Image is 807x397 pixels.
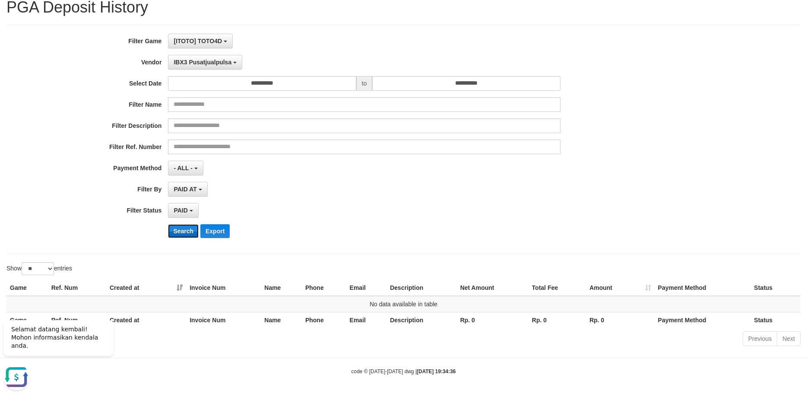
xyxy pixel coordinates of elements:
span: [ITOTO] TOTO4D [174,38,222,44]
th: Status [750,280,801,296]
span: PAID [174,207,187,214]
th: Description [386,312,456,328]
span: to [356,76,373,91]
span: Selamat datang kembali! Mohon informasikan kendala anda. [11,13,98,37]
th: Net Amount [457,280,529,296]
span: - ALL - [174,165,193,172]
span: IBX3 Pusatjualpulsa [174,59,231,66]
th: Ref. Num [48,280,106,296]
button: PAID [168,203,198,218]
strong: [DATE] 19:34:36 [417,368,456,375]
th: Amount: activate to sort column ascending [586,280,654,296]
th: Name [261,280,302,296]
th: Total Fee [529,280,586,296]
a: Next [777,331,801,346]
label: Show entries [6,262,72,275]
button: [ITOTO] TOTO4D [168,34,233,48]
th: Description [386,280,456,296]
button: PAID AT [168,182,207,197]
button: Open LiveChat chat widget [3,52,29,78]
select: Showentries [22,262,54,275]
small: code © [DATE]-[DATE] dwg | [351,368,456,375]
th: Name [261,312,302,328]
th: Invoice Num [186,312,261,328]
th: Phone [302,312,346,328]
button: Export [200,224,230,238]
th: Payment Method [655,280,751,296]
a: Previous [743,331,777,346]
th: Email [346,280,387,296]
th: Game [6,280,48,296]
button: IBX3 Pusatjualpulsa [168,55,242,70]
th: Email [346,312,387,328]
th: Invoice Num [186,280,261,296]
div: Showing 0 to 0 of 0 entries [6,330,330,343]
th: Rp. 0 [529,312,586,328]
th: Payment Method [655,312,751,328]
th: Rp. 0 [586,312,654,328]
th: Created at: activate to sort column ascending [106,280,186,296]
button: Search [168,224,199,238]
th: Status [750,312,801,328]
th: Rp. 0 [457,312,529,328]
span: PAID AT [174,186,196,193]
td: No data available in table [6,296,801,312]
th: Created at [106,312,186,328]
th: Phone [302,280,346,296]
button: - ALL - [168,161,203,175]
